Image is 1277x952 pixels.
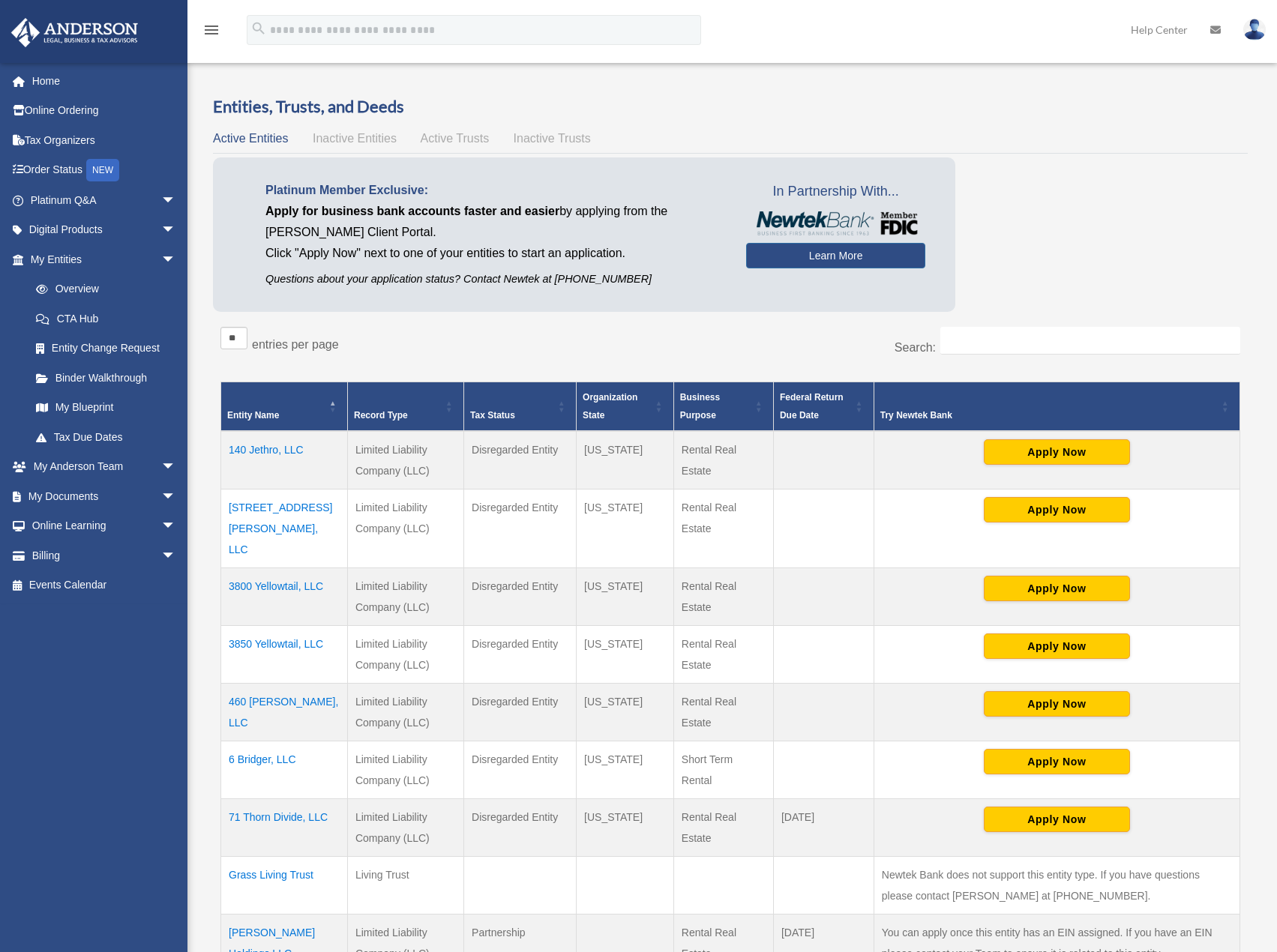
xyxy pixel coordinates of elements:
span: Inactive Entities [313,132,397,145]
span: Federal Return Due Date [780,392,844,421]
td: [US_STATE] [577,489,674,568]
a: Digital Productsarrow_drop_down [10,215,199,245]
td: Newtek Bank does not support this entity type. If you have questions please contact [PERSON_NAME]... [874,857,1240,915]
span: Business Purpose [680,392,720,421]
a: My Blueprint [21,393,191,423]
a: My Entitiesarrow_drop_down [10,244,191,274]
td: Rental Real Estate [673,568,773,626]
th: Record Type: Activate to sort [347,382,463,432]
td: Living Trust [347,857,463,915]
th: Tax Status: Activate to sort [464,382,577,432]
td: Disregarded Entity [464,741,577,799]
button: Apply Now [984,807,1130,832]
span: Organization State [583,392,637,421]
label: Search: [895,341,936,354]
span: arrow_drop_down [161,481,191,512]
span: Entity Name [227,410,279,421]
td: [DATE] [773,799,874,857]
img: User Pic [1243,19,1266,40]
td: Short Term Rental [673,741,773,799]
span: arrow_drop_down [161,215,191,246]
p: by applying from the [PERSON_NAME] Client Portal. [265,201,724,243]
td: [US_STATE] [577,799,674,857]
button: Apply Now [984,633,1130,659]
a: Overview [21,274,184,304]
th: Try Newtek Bank : Activate to sort [874,382,1240,432]
span: Tax Status [470,410,515,421]
span: Active Entities [213,132,288,145]
td: Grass Living Trust [221,857,348,915]
td: Disregarded Entity [464,799,577,857]
a: Home [10,66,199,96]
td: Disregarded Entity [464,489,577,568]
td: Disregarded Entity [464,431,577,489]
span: arrow_drop_down [161,244,191,275]
span: Inactive Trusts [514,132,591,145]
span: Record Type [354,410,408,421]
td: Rental Real Estate [673,431,773,489]
td: [STREET_ADDRESS][PERSON_NAME], LLC [221,489,348,568]
a: My Anderson Teamarrow_drop_down [10,452,199,482]
td: Limited Liability Company (LLC) [347,489,463,568]
button: Apply Now [984,749,1130,774]
td: [US_STATE] [577,626,674,684]
td: Disregarded Entity [464,684,577,741]
div: Try Newtek Bank [880,406,1217,424]
a: CTA Hub [21,304,191,334]
td: Rental Real Estate [673,626,773,684]
img: Anderson Advisors Platinum Portal [7,18,142,47]
a: menu [202,26,220,39]
td: 460 [PERSON_NAME], LLC [221,684,348,741]
td: 140 Jethro, LLC [221,431,348,489]
td: Limited Liability Company (LLC) [347,741,463,799]
a: Online Learningarrow_drop_down [10,511,199,541]
span: arrow_drop_down [161,511,191,542]
span: arrow_drop_down [161,452,191,483]
td: 71 Thorn Divide, LLC [221,799,348,857]
h3: Entities, Trusts, and Deeds [213,95,1248,118]
a: Tax Due Dates [21,422,191,452]
p: Click "Apply Now" next to one of your entities to start an application. [265,243,724,264]
td: Limited Liability Company (LLC) [347,626,463,684]
th: Business Purpose: Activate to sort [673,382,773,432]
a: Tax Organizers [10,125,199,155]
button: Apply Now [984,439,1130,465]
span: Apply for business bank accounts faster and easier [265,205,559,217]
td: Rental Real Estate [673,684,773,741]
a: Billingarrow_drop_down [10,540,199,570]
td: Rental Real Estate [673,799,773,857]
td: [US_STATE] [577,568,674,626]
td: 3850 Yellowtail, LLC [221,626,348,684]
td: Disregarded Entity [464,626,577,684]
span: In Partnership With... [746,180,925,204]
i: menu [202,21,220,39]
td: 3800 Yellowtail, LLC [221,568,348,626]
span: arrow_drop_down [161,185,191,216]
p: Questions about your application status? Contact Newtek at [PHONE_NUMBER] [265,270,724,289]
td: Rental Real Estate [673,489,773,568]
i: search [250,20,267,37]
th: Entity Name: Activate to invert sorting [221,382,348,432]
a: Events Calendar [10,570,199,600]
a: Learn More [746,243,925,268]
img: NewtekBankLogoSM.png [754,211,918,235]
th: Organization State: Activate to sort [577,382,674,432]
a: Entity Change Request [21,334,191,364]
button: Apply Now [984,691,1130,717]
td: Limited Liability Company (LLC) [347,431,463,489]
td: [US_STATE] [577,431,674,489]
a: Platinum Q&Aarrow_drop_down [10,185,199,215]
span: arrow_drop_down [161,540,191,571]
span: Active Trusts [421,132,490,145]
a: Online Ordering [10,96,199,126]
td: [US_STATE] [577,684,674,741]
td: Limited Liability Company (LLC) [347,568,463,626]
td: [US_STATE] [577,741,674,799]
a: Binder Walkthrough [21,363,191,393]
p: Platinum Member Exclusive: [265,180,724,201]
td: 6 Bridger, LLC [221,741,348,799]
th: Federal Return Due Date: Activate to sort [773,382,874,432]
div: NEW [86,159,119,181]
td: Disregarded Entity [464,568,577,626]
